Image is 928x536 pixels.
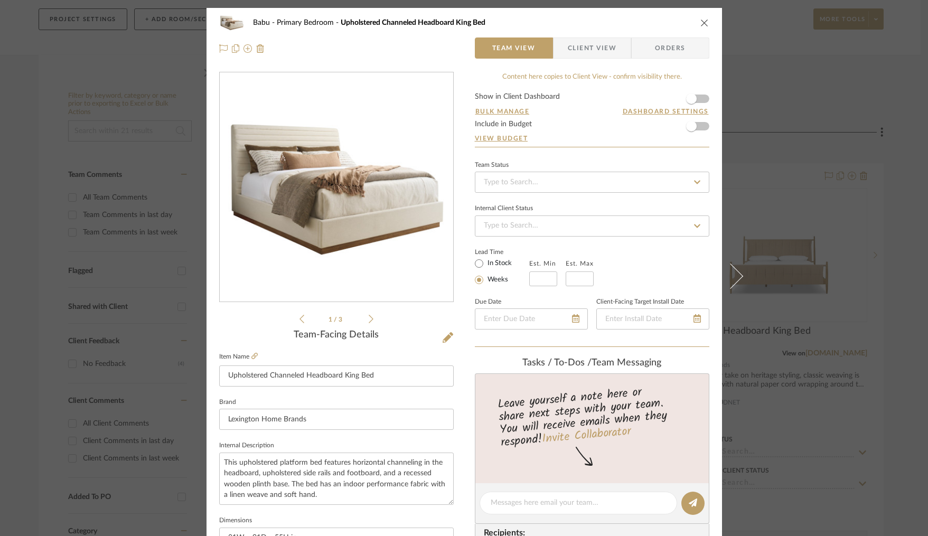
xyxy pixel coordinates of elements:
[219,365,454,387] input: Enter Item Name
[475,308,588,330] input: Enter Due Date
[529,260,556,267] label: Est. Min
[219,443,274,448] label: Internal Description
[219,330,454,341] div: Team-Facing Details
[622,107,709,116] button: Dashboard Settings
[475,299,501,305] label: Due Date
[219,409,454,430] input: Enter Brand
[643,37,697,59] span: Orders
[334,316,339,323] span: /
[253,19,277,26] span: Babu
[596,299,684,305] label: Client-Facing Target Install Date
[220,100,453,275] div: 0
[485,275,508,285] label: Weeks
[339,316,344,323] span: 3
[219,518,252,523] label: Dimensions
[475,134,709,143] a: View Budget
[475,358,709,369] div: team Messaging
[492,37,536,59] span: Team View
[541,422,631,449] a: Invite Collaborator
[485,259,512,268] label: In Stock
[475,163,509,168] div: Team Status
[522,358,592,368] span: Tasks / To-Dos /
[219,12,245,33] img: 29922c2b-4b41-4597-8978-90fa9a0118d0_48x40.jpg
[220,100,453,275] img: 29922c2b-4b41-4597-8978-90fa9a0118d0_436x436.jpg
[475,257,529,286] mat-radio-group: Select item type
[566,260,594,267] label: Est. Max
[568,37,616,59] span: Client View
[219,352,258,361] label: Item Name
[475,206,533,211] div: Internal Client Status
[475,215,709,237] input: Type to Search…
[475,107,530,116] button: Bulk Manage
[256,44,265,53] img: Remove from project
[329,316,334,323] span: 1
[596,308,709,330] input: Enter Install Date
[473,381,710,452] div: Leave yourself a note here or share next steps with your team. You will receive emails when they ...
[219,400,236,405] label: Brand
[700,18,709,27] button: close
[341,19,485,26] span: Upholstered Channeled Headboard King Bed
[475,172,709,193] input: Type to Search…
[277,19,341,26] span: Primary Bedroom
[475,247,529,257] label: Lead Time
[475,72,709,82] div: Content here copies to Client View - confirm visibility there.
